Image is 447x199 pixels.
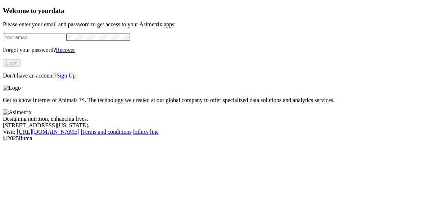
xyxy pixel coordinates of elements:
button: Login [3,59,21,67]
div: Visit : | | [3,129,444,135]
img: Logo [3,85,21,91]
p: Get to know Internet of Animals ™. The technology we created at our global company to offer speci... [3,97,444,103]
a: Ethics line [134,129,159,135]
span: data [51,7,64,14]
div: [STREET_ADDRESS][US_STATE]. [3,122,444,129]
a: [URL][DOMAIN_NAME] [17,129,80,135]
div: Designing nutrition, enhancing lives. [3,116,444,122]
p: Please enter your email and password to get access to your Asimetrix apps: [3,21,444,28]
img: Asimetrix [3,109,32,116]
input: Your email [3,34,67,41]
h3: Welcome to your [3,7,444,15]
a: Sign Up [57,72,76,79]
p: Forgot your password? [3,47,444,53]
p: Don't have an account? [3,72,444,79]
a: Recover [56,47,75,53]
div: © 2025 Iluma [3,135,444,142]
a: Terms and conditions [82,129,132,135]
